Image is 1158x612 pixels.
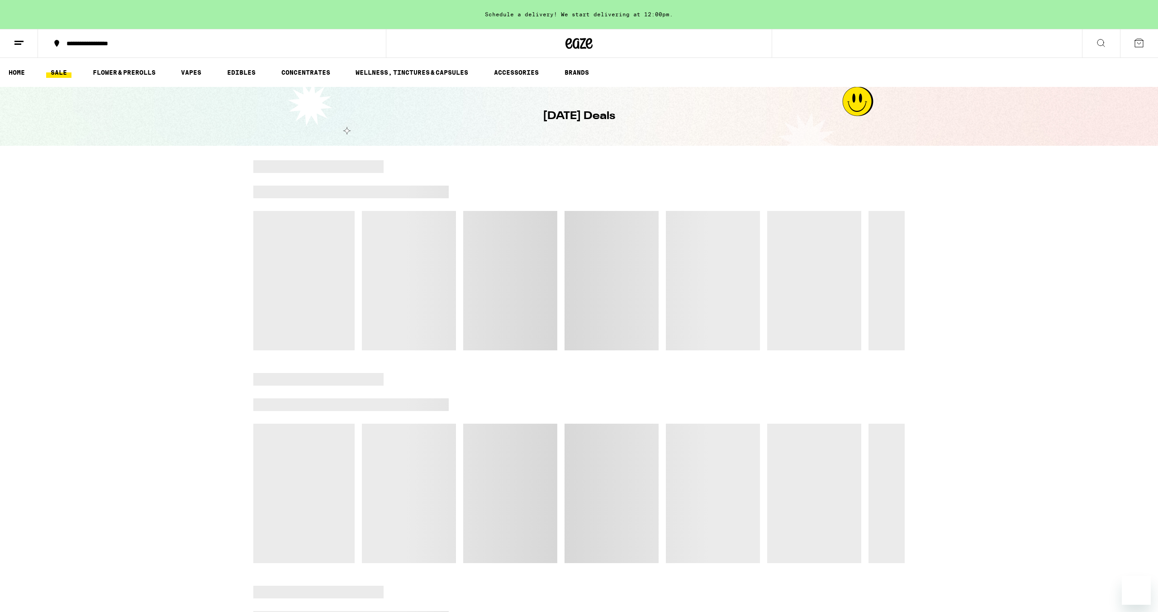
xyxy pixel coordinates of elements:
[4,67,29,78] a: HOME
[88,67,160,78] a: FLOWER & PREROLLS
[543,109,615,124] h1: [DATE] Deals
[46,67,71,78] a: SALE
[351,67,473,78] a: WELLNESS, TINCTURES & CAPSULES
[489,67,543,78] a: ACCESSORIES
[176,67,206,78] a: VAPES
[223,67,260,78] a: EDIBLES
[277,67,335,78] a: CONCENTRATES
[1122,576,1151,605] iframe: Button to launch messaging window
[560,67,593,78] a: BRANDS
